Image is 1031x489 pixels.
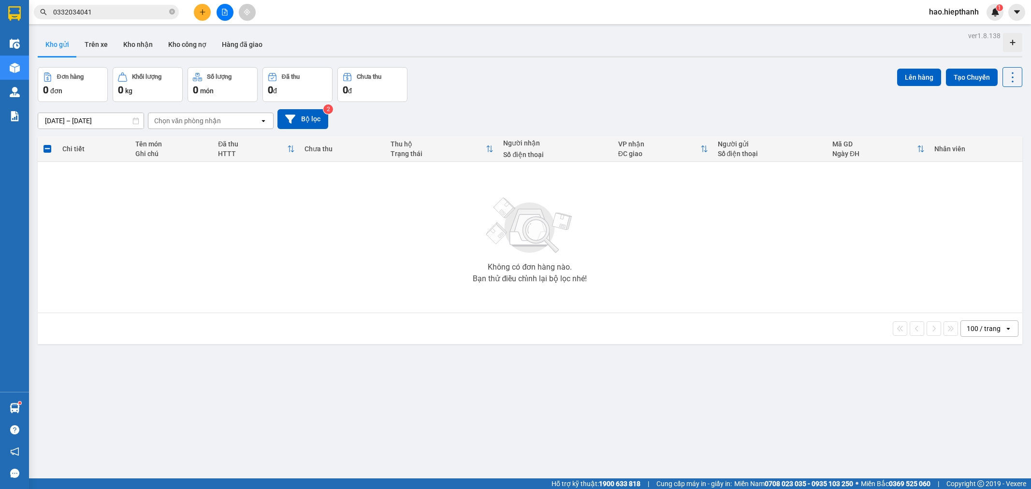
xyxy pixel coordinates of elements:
span: Hỗ trợ kỹ thuật: [552,478,640,489]
div: Mã GD [832,140,917,148]
div: Trạng thái [391,150,486,158]
button: Lên hàng [897,69,941,86]
div: Không có đơn hàng nào. [488,263,572,271]
span: hao.hiepthanh [921,6,987,18]
img: solution-icon [10,111,20,121]
span: đ [273,87,277,95]
div: Ghi chú [135,150,209,158]
div: Thu hộ [391,140,486,148]
span: kg [125,87,132,95]
strong: 1900 633 818 [599,480,640,488]
span: đơn [50,87,62,95]
div: Đơn hàng [57,73,84,80]
span: | [938,478,939,489]
input: Tìm tên, số ĐT hoặc mã đơn [53,7,167,17]
div: Chưa thu [305,145,381,153]
sup: 1 [18,402,21,404]
button: Kho nhận [116,33,160,56]
span: 1 [998,4,1001,11]
button: caret-down [1008,4,1025,21]
button: aim [239,4,256,21]
span: close-circle [169,8,175,17]
span: close-circle [169,9,175,14]
span: question-circle [10,425,19,434]
div: Chi tiết [62,145,126,153]
div: ĐC giao [618,150,700,158]
span: copyright [977,480,984,487]
span: ⚪️ [856,482,858,486]
button: plus [194,4,211,21]
span: Miền Bắc [861,478,930,489]
span: Cung cấp máy in - giấy in: [656,478,732,489]
th: Toggle SortBy [828,136,929,162]
span: 0 [43,84,48,96]
input: Select a date range. [38,113,144,129]
img: warehouse-icon [10,63,20,73]
img: warehouse-icon [10,403,20,413]
div: Khối lượng [132,73,161,80]
div: Đã thu [218,140,287,148]
div: Bạn thử điều chỉnh lại bộ lọc nhé! [473,275,587,283]
div: 100 / trang [967,324,1001,333]
img: warehouse-icon [10,87,20,97]
div: Người nhận [503,139,608,147]
button: Kho công nợ [160,33,214,56]
span: file-add [221,9,228,15]
th: Toggle SortBy [213,136,300,162]
span: search [40,9,47,15]
span: caret-down [1013,8,1021,16]
span: Miền Nam [734,478,853,489]
div: Tạo kho hàng mới [1003,33,1022,52]
strong: 0369 525 060 [889,480,930,488]
button: Chưa thu0đ [337,67,407,102]
div: Số điện thoại [718,150,823,158]
button: Số lượng0món [188,67,258,102]
img: warehouse-icon [10,39,20,49]
button: Kho gửi [38,33,77,56]
button: Đã thu0đ [262,67,333,102]
div: Số lượng [207,73,232,80]
div: Nhân viên [934,145,1017,153]
span: 0 [343,84,348,96]
sup: 1 [996,4,1003,11]
span: message [10,469,19,478]
th: Toggle SortBy [386,136,498,162]
span: 0 [118,84,123,96]
th: Toggle SortBy [613,136,713,162]
span: món [200,87,214,95]
button: Tạo Chuyến [946,69,998,86]
div: Tên món [135,140,209,148]
button: file-add [217,4,233,21]
span: | [648,478,649,489]
button: Bộ lọc [277,109,328,129]
div: HTTT [218,150,287,158]
button: Hàng đã giao [214,33,270,56]
span: 0 [193,84,198,96]
span: notification [10,447,19,456]
span: plus [199,9,206,15]
div: Đã thu [282,73,300,80]
button: Trên xe [77,33,116,56]
div: ver 1.8.138 [968,30,1001,41]
img: svg+xml;base64,PHN2ZyBjbGFzcz0ibGlzdC1wbHVnX19zdmciIHhtbG5zPSJodHRwOi8vd3d3LnczLm9yZy8yMDAwL3N2Zy... [481,192,578,259]
button: Đơn hàng0đơn [38,67,108,102]
img: logo-vxr [8,6,21,21]
div: Chọn văn phòng nhận [154,116,221,126]
sup: 2 [323,104,333,114]
div: Người gửi [718,140,823,148]
div: Chưa thu [357,73,381,80]
span: đ [348,87,352,95]
img: icon-new-feature [991,8,1000,16]
svg: open [1004,325,1012,332]
strong: 0708 023 035 - 0935 103 250 [765,480,853,488]
div: Số điện thoại [503,151,608,158]
span: aim [244,9,250,15]
svg: open [260,117,267,125]
div: Ngày ĐH [832,150,917,158]
span: 0 [268,84,273,96]
div: VP nhận [618,140,700,148]
button: Khối lượng0kg [113,67,183,102]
